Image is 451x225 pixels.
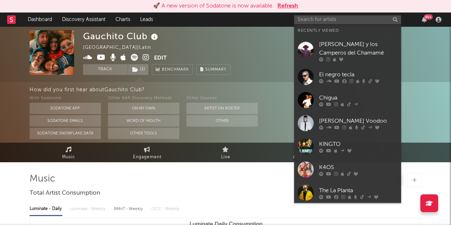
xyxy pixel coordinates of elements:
[83,30,160,42] div: Gauchito Club
[221,153,230,162] span: Live
[277,2,298,10] button: Refresh
[298,26,398,35] div: Recently Viewed
[294,15,401,24] input: Search for artists
[154,54,167,63] button: Edit
[265,143,343,162] a: Audience
[128,64,148,75] button: (1)
[319,140,398,148] div: KINGTO
[83,44,159,52] div: [GEOGRAPHIC_DATA] | Latin
[186,103,258,114] button: Artist on Roster
[111,12,135,27] a: Charts
[196,64,230,75] button: Summary
[186,115,258,127] button: Other
[294,65,401,88] a: El negro tecla
[30,189,100,198] span: Total Artist Consumption
[57,12,111,27] a: Discovery Assistant
[294,158,401,181] a: K4OS
[30,128,101,139] button: Sodatone Snowflake Data
[108,143,186,162] a: Engagement
[83,64,128,75] button: Track
[108,94,179,103] div: Other A&R Discovery Methods
[128,64,149,75] span: ( 1 )
[133,153,162,162] span: Engagement
[319,186,398,195] div: The La Planta
[108,128,179,139] button: Other Tools
[424,14,433,20] div: 99 +
[108,115,179,127] button: Word Of Mouth
[153,2,274,10] div: 🚀 A new version of Sodatone is now available.
[319,117,398,125] div: [PERSON_NAME] Voodoo
[293,153,315,162] span: Audience
[30,143,108,162] a: Music
[152,64,193,75] a: Benchmark
[205,68,226,72] span: Summary
[294,135,401,158] a: KINGTO
[186,94,258,103] div: Other Sources
[319,40,398,57] div: [PERSON_NAME] y los Camperos del Chamamé
[422,17,427,22] button: 99+
[162,66,189,74] span: Benchmark
[294,88,401,112] a: Chigua
[294,37,401,65] a: [PERSON_NAME] y los Camperos del Chamamé
[108,103,179,114] button: On My Own
[319,163,398,172] div: K4OS
[135,12,158,27] a: Leads
[23,12,57,27] a: Dashboard
[186,143,265,162] a: Live
[319,93,398,102] div: Chigua
[30,103,101,114] button: Sodatone App
[30,203,62,215] div: Luminate - Daily
[62,153,75,162] span: Music
[114,203,144,215] div: BMAT - Weekly
[30,115,101,127] button: Sodatone Emails
[294,112,401,135] a: [PERSON_NAME] Voodoo
[319,70,398,79] div: El negro tecla
[30,94,101,103] div: With Sodatone
[294,181,401,204] a: The La Planta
